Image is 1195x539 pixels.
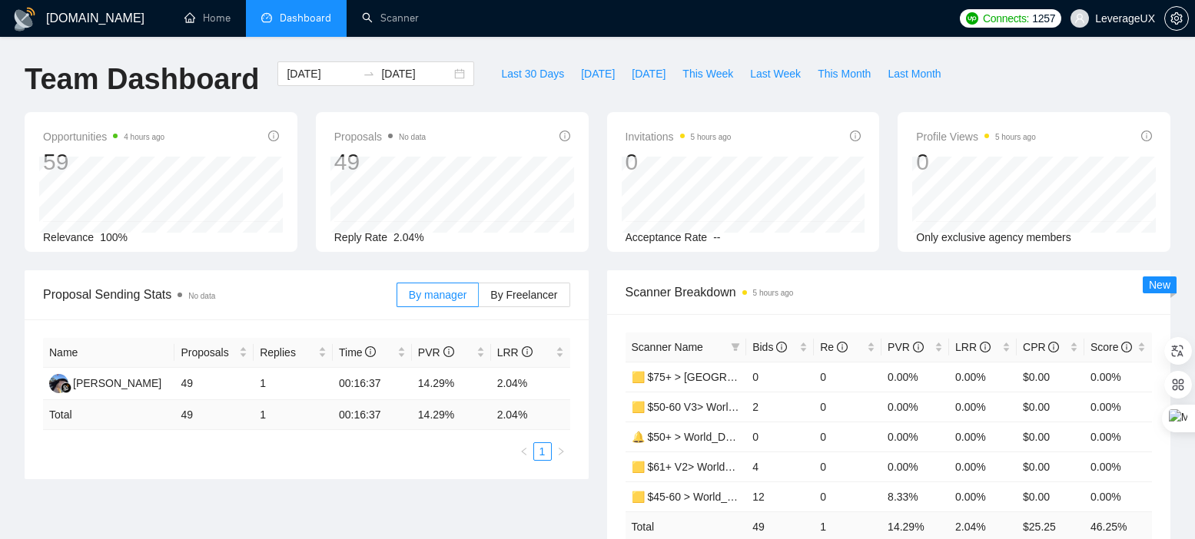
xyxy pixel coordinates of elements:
[632,431,821,443] a: 🔔 $50+ > World_Design Only_General
[61,382,71,393] img: gigradar-bm.png
[522,346,533,357] span: info-circle
[850,131,861,141] span: info-circle
[753,289,794,297] time: 5 hours ago
[25,61,259,98] h1: Team Dashboard
[809,61,879,86] button: This Month
[1017,451,1084,481] td: $0.00
[280,12,331,25] span: Dashboard
[888,341,924,353] span: PVR
[254,338,333,368] th: Replies
[362,12,419,25] a: searchScanner
[443,346,454,357] span: info-circle
[254,368,333,400] td: 1
[837,342,848,352] span: info-circle
[493,61,573,86] button: Last 30 Days
[888,65,941,82] span: Last Month
[261,12,272,23] span: dashboard
[916,231,1071,243] span: Only exclusive agency members
[632,461,907,473] a: 🟨 $61+ V2> World_Design Only_Roman-UX/UI_General
[1048,342,1059,352] span: info-circle
[949,451,1017,481] td: 0.00%
[742,61,809,86] button: Last Week
[949,362,1017,392] td: 0.00%
[573,61,623,86] button: [DATE]
[626,283,1153,302] span: Scanner Breakdown
[124,133,164,141] time: 4 hours ago
[913,342,924,352] span: info-circle
[365,346,376,357] span: info-circle
[818,65,871,82] span: This Month
[814,422,881,451] td: 0
[491,368,570,400] td: 2.04%
[626,127,732,146] span: Invitations
[674,61,742,86] button: This Week
[1165,12,1188,25] span: setting
[184,12,231,25] a: homeHome
[752,341,787,353] span: Bids
[497,346,533,359] span: LRR
[814,481,881,511] td: 0
[1090,341,1132,353] span: Score
[750,65,801,82] span: Last Week
[949,481,1017,511] td: 0.00%
[1141,131,1152,141] span: info-circle
[881,451,949,481] td: 0.00%
[381,65,451,82] input: End date
[1017,481,1084,511] td: $0.00
[49,376,161,389] a: AA[PERSON_NAME]
[174,400,254,430] td: 49
[412,400,491,430] td: 14.29 %
[814,451,881,481] td: 0
[409,289,466,301] span: By manager
[559,131,570,141] span: info-circle
[1164,12,1189,25] a: setting
[746,392,814,422] td: 2
[949,422,1017,451] td: 0.00%
[1023,341,1059,353] span: CPR
[814,392,881,422] td: 0
[1084,392,1152,422] td: 0.00%
[626,231,708,243] span: Acceptance Rate
[174,368,254,400] td: 49
[533,442,552,461] li: 1
[983,10,1029,27] span: Connects:
[188,292,215,300] span: No data
[73,375,161,392] div: [PERSON_NAME]
[955,341,991,353] span: LRR
[632,65,666,82] span: [DATE]
[515,442,533,461] li: Previous Page
[1084,362,1152,392] td: 0.00%
[632,341,703,353] span: Scanner Name
[363,68,375,80] span: to
[881,362,949,392] td: 0.00%
[682,65,733,82] span: This Week
[995,133,1036,141] time: 5 hours ago
[581,65,615,82] span: [DATE]
[501,65,564,82] span: Last 30 Days
[552,442,570,461] button: right
[43,285,397,304] span: Proposal Sending Stats
[691,133,732,141] time: 5 hours ago
[949,392,1017,422] td: 0.00%
[1017,422,1084,451] td: $0.00
[334,147,426,177] div: 49
[879,61,949,86] button: Last Month
[268,131,279,141] span: info-circle
[820,341,848,353] span: Re
[556,447,566,456] span: right
[515,442,533,461] button: left
[491,400,570,430] td: 2.04 %
[728,336,743,359] span: filter
[334,231,387,243] span: Reply Rate
[632,401,946,413] a: 🟨 $50-60 V3> World_Design Only_Roman-Web Design_General
[746,451,814,481] td: 4
[746,422,814,451] td: 0
[1084,451,1152,481] td: 0.00%
[1149,279,1170,291] span: New
[1017,362,1084,392] td: $0.00
[412,368,491,400] td: 14.29%
[1084,481,1152,511] td: 0.00%
[534,443,551,460] a: 1
[1017,392,1084,422] td: $0.00
[632,491,921,503] a: 🟨 $45-60 > World_Design+Dev_Antony-Front-End_General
